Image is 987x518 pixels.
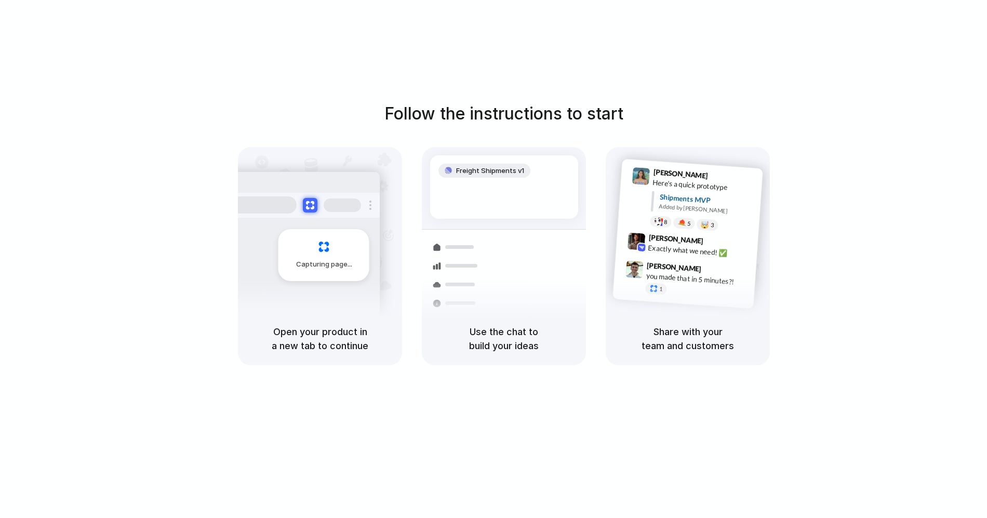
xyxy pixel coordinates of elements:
[711,222,714,228] span: 3
[706,236,728,249] span: 9:42 AM
[659,286,663,292] span: 1
[701,221,710,229] div: 🤯
[653,166,708,181] span: [PERSON_NAME]
[296,259,354,270] span: Capturing page
[648,231,703,246] span: [PERSON_NAME]
[711,171,732,183] span: 9:41 AM
[456,166,524,176] span: Freight Shipments v1
[646,270,750,288] div: you made that in 5 minutes?!
[618,325,757,353] h5: Share with your team and customers
[659,202,754,217] div: Added by [PERSON_NAME]
[648,242,752,260] div: Exactly what we need! ✅
[704,264,726,277] span: 9:47 AM
[659,191,755,208] div: Shipments MVP
[250,325,390,353] h5: Open your product in a new tab to continue
[384,101,623,126] h1: Follow the instructions to start
[647,259,702,274] span: [PERSON_NAME]
[664,219,668,224] span: 8
[434,325,573,353] h5: Use the chat to build your ideas
[652,177,756,194] div: Here's a quick prototype
[687,220,691,226] span: 5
